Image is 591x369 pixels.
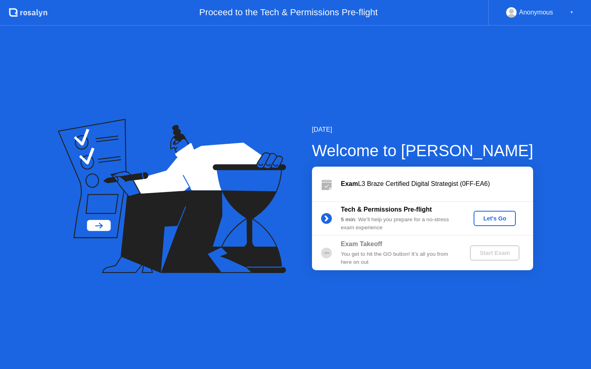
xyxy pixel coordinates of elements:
[474,211,516,226] button: Let's Go
[312,125,534,135] div: [DATE]
[341,216,355,222] b: 5 min
[341,180,358,187] b: Exam
[470,245,519,261] button: Start Exam
[570,7,574,18] div: ▼
[341,206,432,213] b: Tech & Permissions Pre-flight
[341,250,457,267] div: You get to hit the GO button! It’s all you from here on out
[473,250,516,256] div: Start Exam
[312,139,534,163] div: Welcome to [PERSON_NAME]
[341,216,457,232] div: : We’ll help you prepare for a no-stress exam experience
[477,215,513,222] div: Let's Go
[341,179,533,189] div: L3 Braze Certified Digital Strategist (0FF-EA6)
[341,241,382,247] b: Exam Takeoff
[519,7,553,18] div: Anonymous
